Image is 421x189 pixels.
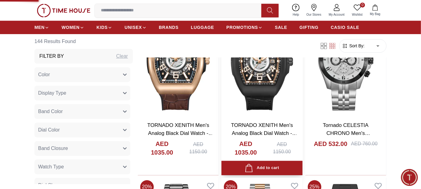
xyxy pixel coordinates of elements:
[138,10,219,116] img: TORNADO XENITH Men's Analog Black Dial Watch - T25301-RLDB
[39,53,64,60] h3: Filter By
[184,141,212,156] div: AED 1150.00
[34,86,130,101] button: Display Type
[226,24,258,30] span: PROMOTIONS
[221,161,302,175] button: Add to cart
[226,22,263,33] a: PROMOTIONS
[350,12,365,17] span: Wishlist
[38,163,64,171] span: Watch Type
[62,24,80,30] span: WOMEN
[348,43,365,49] span: Sort By:
[289,2,303,18] a: Help
[191,22,214,33] a: LUGGAGE
[221,10,302,116] img: TORNADO XENITH Men's Analog Black Dial Watch - T25301-BLBB
[275,22,287,33] a: SALE
[268,141,296,156] div: AED 1150.00
[125,24,142,30] span: UNISEX
[275,24,287,30] span: SALE
[125,22,146,33] a: UNISEX
[366,3,384,18] button: My Bag
[348,2,366,18] a: 0Wishlist
[191,24,214,30] span: LUGGAGE
[318,122,374,152] a: Tornado CELESTIA CHRONO Men's Chronograph White Dial Watch - T3149B-YBSW
[351,140,378,148] div: AED 760.00
[314,140,348,148] h4: AED 532.00
[290,12,302,17] span: Help
[228,140,264,157] h4: AED 1035.00
[245,164,279,172] div: Add to cart
[34,22,49,33] a: MEN
[34,160,130,175] button: Watch Type
[38,145,68,152] span: Band Closure
[326,12,347,17] span: My Account
[34,104,130,119] button: Band Color
[331,24,359,30] span: CASIO SALE
[97,22,112,33] a: KIDS
[342,43,365,49] button: Sort By:
[34,24,45,30] span: MEN
[305,10,386,116] img: Tornado CELESTIA CHRONO Men's Chronograph White Dial Watch - T3149B-YBSW
[231,122,297,144] a: TORNADO XENITH Men's Analog Black Dial Watch - T25301-BLBB
[97,24,108,30] span: KIDS
[38,90,66,97] span: Display Type
[34,68,130,82] button: Color
[300,22,319,33] a: GIFTING
[159,22,179,33] a: BRANDS
[331,22,359,33] a: CASIO SALE
[34,141,130,156] button: Band Closure
[62,22,84,33] a: WOMEN
[159,24,179,30] span: BRANDS
[38,108,63,116] span: Band Color
[300,24,319,30] span: GIFTING
[303,2,325,18] a: Our Stores
[38,127,60,134] span: Dial Color
[367,12,383,16] span: My Bag
[34,123,130,138] button: Dial Color
[34,34,133,49] h6: 144 Results Found
[360,2,365,7] span: 0
[144,140,180,157] h4: AED 1035.00
[147,122,214,144] a: TORNADO XENITH Men's Analog Black Dial Watch - T25301-RLDB
[38,71,50,79] span: Color
[401,169,418,186] div: Chat Widget
[304,12,324,17] span: Our Stores
[37,4,90,17] img: ...
[116,53,128,60] div: Clear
